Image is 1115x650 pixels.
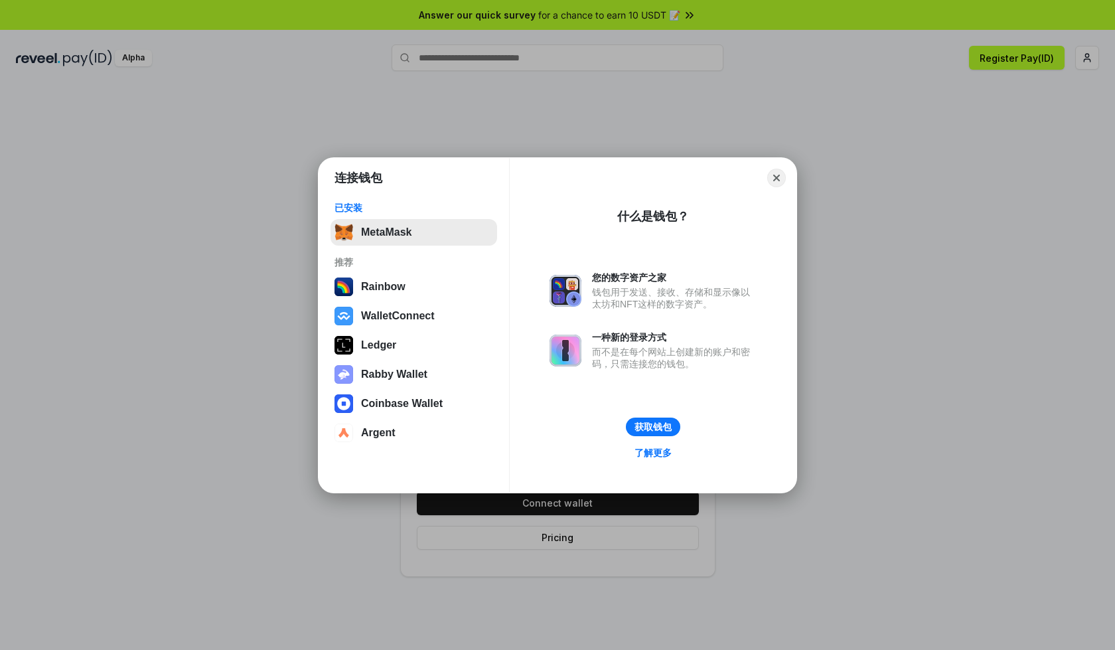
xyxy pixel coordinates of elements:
[334,278,353,296] img: svg+xml,%3Csvg%20width%3D%22120%22%20height%3D%22120%22%20viewBox%3D%220%200%20120%20120%22%20fil...
[361,368,427,380] div: Rabby Wallet
[331,219,497,246] button: MetaMask
[634,421,672,433] div: 获取钱包
[331,390,497,417] button: Coinbase Wallet
[627,444,680,461] a: 了解更多
[361,398,443,410] div: Coinbase Wallet
[767,169,786,187] button: Close
[334,256,493,268] div: 推荐
[334,365,353,384] img: svg+xml,%3Csvg%20xmlns%3D%22http%3A%2F%2Fwww.w3.org%2F2000%2Fsvg%22%20fill%3D%22none%22%20viewBox...
[334,394,353,413] img: svg+xml,%3Csvg%20width%3D%2228%22%20height%3D%2228%22%20viewBox%3D%220%200%2028%2028%22%20fill%3D...
[626,418,680,436] button: 获取钱包
[334,424,353,442] img: svg+xml,%3Csvg%20width%3D%2228%22%20height%3D%2228%22%20viewBox%3D%220%200%2028%2028%22%20fill%3D...
[331,332,497,359] button: Ledger
[617,208,689,224] div: 什么是钱包？
[592,331,757,343] div: 一种新的登录方式
[334,202,493,214] div: 已安装
[592,272,757,284] div: 您的数字资产之家
[334,223,353,242] img: svg+xml,%3Csvg%20fill%3D%22none%22%20height%3D%2233%22%20viewBox%3D%220%200%2035%2033%22%20width%...
[634,447,672,459] div: 了解更多
[361,281,406,293] div: Rainbow
[361,226,411,238] div: MetaMask
[334,307,353,325] img: svg+xml,%3Csvg%20width%3D%2228%22%20height%3D%2228%22%20viewBox%3D%220%200%2028%2028%22%20fill%3D...
[550,335,581,366] img: svg+xml,%3Csvg%20xmlns%3D%22http%3A%2F%2Fwww.w3.org%2F2000%2Fsvg%22%20fill%3D%22none%22%20viewBox...
[361,310,435,322] div: WalletConnect
[331,361,497,388] button: Rabby Wallet
[361,427,396,439] div: Argent
[550,275,581,307] img: svg+xml,%3Csvg%20xmlns%3D%22http%3A%2F%2Fwww.w3.org%2F2000%2Fsvg%22%20fill%3D%22none%22%20viewBox...
[331,303,497,329] button: WalletConnect
[361,339,396,351] div: Ledger
[334,170,382,186] h1: 连接钱包
[331,420,497,446] button: Argent
[331,274,497,300] button: Rainbow
[592,346,757,370] div: 而不是在每个网站上创建新的账户和密码，只需连接您的钱包。
[334,336,353,355] img: svg+xml,%3Csvg%20xmlns%3D%22http%3A%2F%2Fwww.w3.org%2F2000%2Fsvg%22%20width%3D%2228%22%20height%3...
[592,286,757,310] div: 钱包用于发送、接收、存储和显示像以太坊和NFT这样的数字资产。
